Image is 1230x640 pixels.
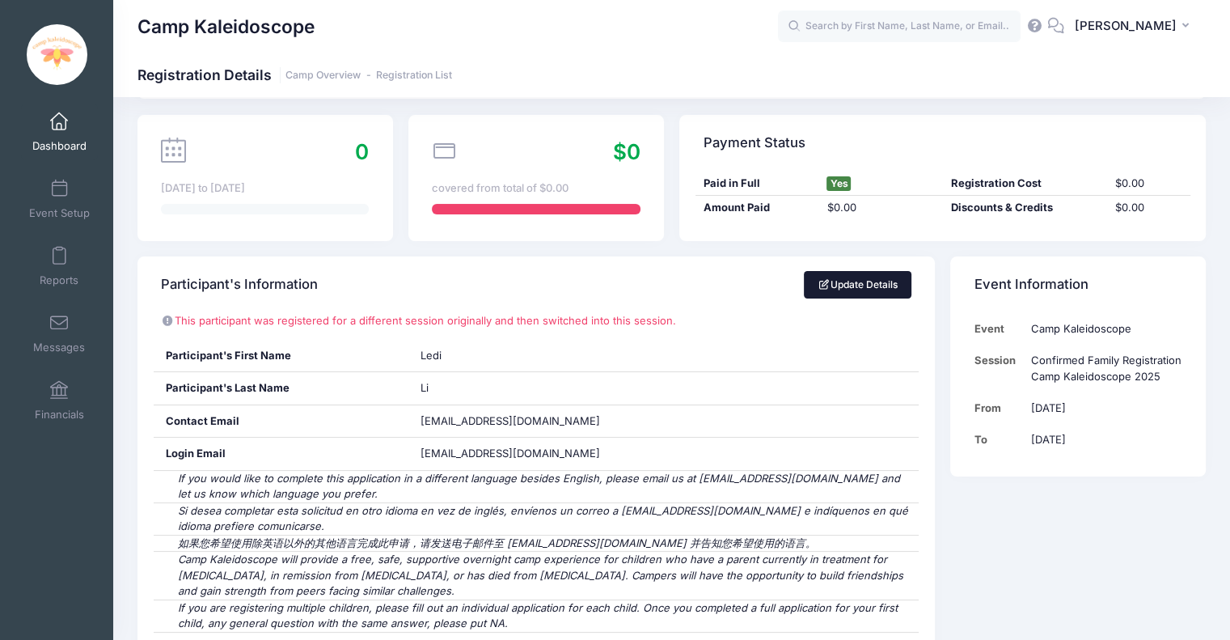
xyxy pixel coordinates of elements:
td: To [974,424,1024,456]
span: [EMAIL_ADDRESS][DOMAIN_NAME] [421,446,623,462]
div: Contact Email [154,405,409,438]
td: Confirmed Family Registration Camp Kaleidoscope 2025 [1023,345,1181,392]
span: Event Setup [29,206,90,220]
h4: Event Information [974,262,1088,308]
a: Financials [21,372,98,429]
span: Financials [35,408,84,422]
span: Dashboard [32,139,87,153]
td: Event [974,313,1024,345]
div: Amount Paid [695,200,819,216]
div: Paid in Full [695,176,819,192]
div: Participant's Last Name [154,372,409,405]
a: Camp Overview [285,70,361,82]
td: [DATE] [1023,424,1181,456]
div: Login Email [154,438,409,470]
div: Registration Cost [943,176,1108,192]
span: Li [421,381,429,394]
div: If you are registering multiple children, please fill out an individual application for each chil... [154,600,919,632]
td: From [974,392,1024,424]
div: Participant's First Name [154,340,409,372]
div: 如果您希望使用除英语以外的其他语言完成此申请，请发送电子邮件至 [EMAIL_ADDRESS][DOMAIN_NAME] 并告知您希望使用的语言。 [154,536,919,552]
a: Messages [21,305,98,362]
span: Ledi [421,349,442,362]
h1: Camp Kaleidoscope [137,8,315,45]
td: Session [974,345,1024,392]
div: covered from total of $0.00 [432,180,640,197]
p: This participant was registered for a different session originally and then switched into this se... [161,313,911,329]
span: [PERSON_NAME] [1075,17,1177,35]
span: Messages [33,341,85,354]
button: [PERSON_NAME] [1064,8,1206,45]
div: Si desea completar esta solicitud en otro idioma en vez de inglés, envíenos un correo a [EMAIL_AD... [154,503,919,535]
h4: Payment Status [704,120,805,166]
a: Reports [21,238,98,295]
span: $0 [613,139,640,164]
div: Camp Kaleidoscope will provide a free, safe, supportive overnight camp experience for children wh... [154,552,919,600]
div: $0.00 [1108,200,1190,216]
a: Dashboard [21,104,98,160]
td: [DATE] [1023,392,1181,424]
a: Event Setup [21,171,98,227]
img: Camp Kaleidoscope [27,24,87,85]
a: Update Details [804,271,911,299]
span: 0 [355,139,369,164]
div: If you would like to complete this application in a different language besides English, please em... [154,471,919,502]
div: $0.00 [819,200,943,216]
div: Discounts & Credits [943,200,1108,216]
h1: Registration Details [137,66,452,83]
span: Yes [826,176,851,191]
div: [DATE] to [DATE] [161,180,369,197]
a: Registration List [376,70,452,82]
input: Search by First Name, Last Name, or Email... [778,11,1021,43]
span: [EMAIL_ADDRESS][DOMAIN_NAME] [421,414,600,427]
td: Camp Kaleidoscope [1023,313,1181,345]
div: $0.00 [1108,176,1190,192]
h4: Participant's Information [161,262,318,308]
span: Reports [40,273,78,287]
